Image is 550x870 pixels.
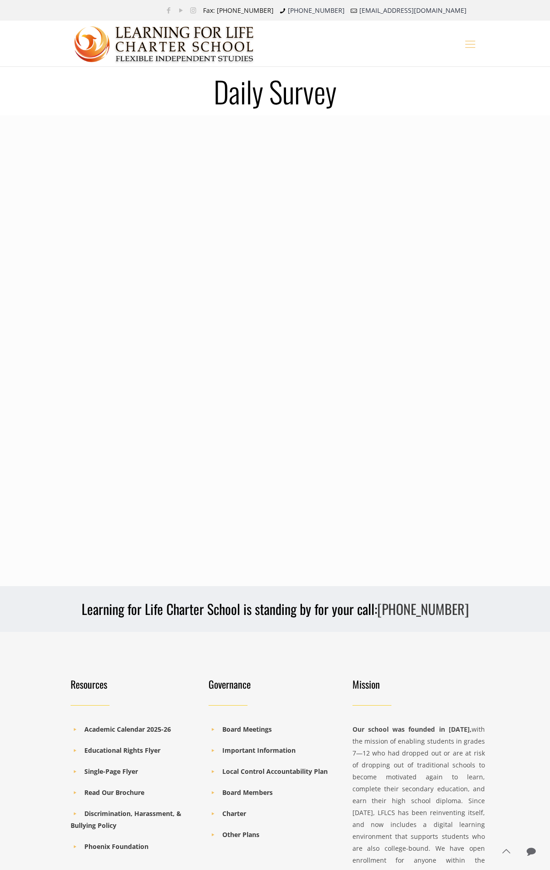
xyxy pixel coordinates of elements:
a: Educational Rights Flyer [84,746,160,755]
a: YouTube icon [176,5,186,15]
a: [EMAIL_ADDRESS][DOMAIN_NAME] [359,6,467,15]
h3: Learning for Life Charter School is standing by for your call: [65,600,485,618]
a: Charter [222,809,246,818]
a: Back to top icon [496,842,516,861]
a: Important Information [222,746,296,755]
a: Facebook icon [164,5,173,15]
h4: Mission [352,678,485,691]
strong: Our school was founded in [DATE], [352,725,472,734]
a: Single-Page Flyer [84,767,138,776]
a: Other Plans [222,830,259,839]
a: Discrimination, Harassment, & Bullying Policy [71,809,181,830]
a: Phoenix Foundation [84,842,148,851]
img: Daily Survey [74,21,254,67]
i: phone [278,6,287,15]
a: Read Our Brochure [84,788,144,797]
h1: Daily Survey [60,76,490,106]
h4: Governance [209,678,335,691]
a: Learning for Life Charter School [74,21,254,66]
a: Local Control Accountability Plan [222,767,328,776]
a: [PHONE_NUMBER] [377,598,469,619]
a: Board Meetings [222,725,272,734]
a: mobile menu [462,36,478,51]
i: mail [349,6,358,15]
a: [PHONE_NUMBER] [288,6,345,15]
h4: Resources [71,678,198,691]
iframe: Loading… [65,129,485,564]
a: Board Members [222,788,273,797]
a: Academic Calendar 2025-26 [84,725,171,734]
a: Instagram icon [188,5,198,15]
